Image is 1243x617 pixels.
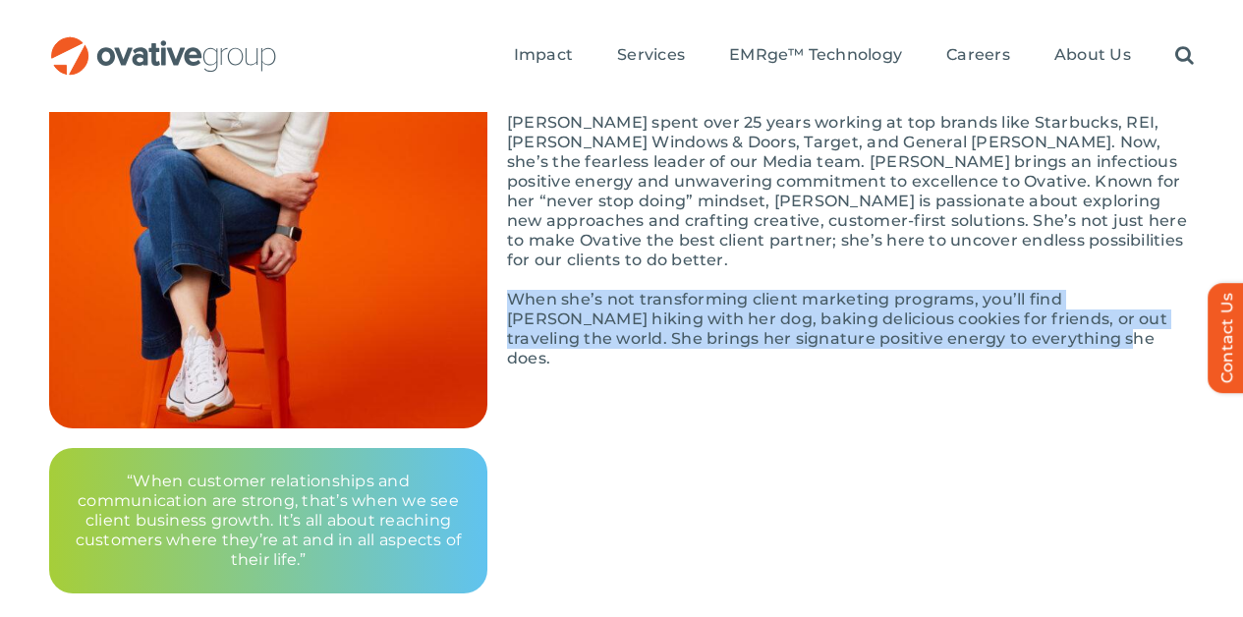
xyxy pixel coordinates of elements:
[1054,45,1131,67] a: About Us
[617,45,685,65] span: Services
[1175,45,1194,67] a: Search
[729,45,902,67] a: EMRge™ Technology
[507,113,1194,270] p: [PERSON_NAME] spent over 25 years working at top brands like Starbucks, REI, [PERSON_NAME] Window...
[73,472,464,570] p: “When customer relationships and communication are strong, that’s when we see client business gro...
[1054,45,1131,65] span: About Us
[507,290,1194,368] p: When she’s not transforming client marketing programs, you’ll find [PERSON_NAME] hiking with her ...
[946,45,1010,65] span: Careers
[617,45,685,67] a: Services
[514,45,573,67] a: Impact
[514,25,1194,87] nav: Menu
[49,34,278,53] a: OG_Full_horizontal_RGB
[946,45,1010,67] a: Careers
[514,45,573,65] span: Impact
[729,45,902,65] span: EMRge™ Technology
